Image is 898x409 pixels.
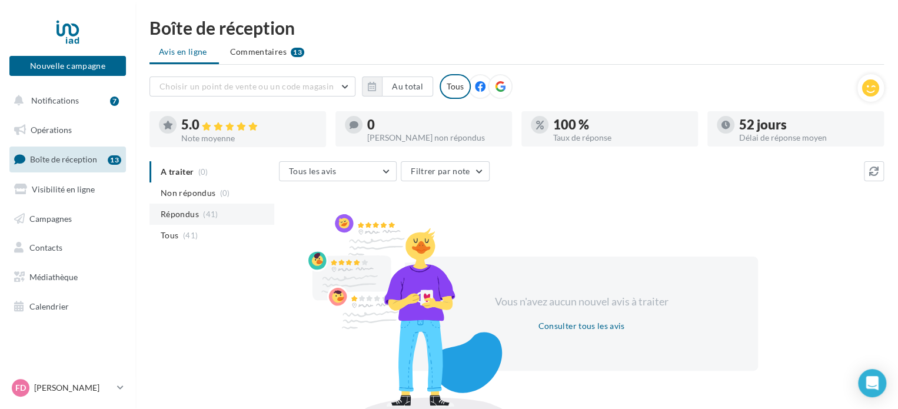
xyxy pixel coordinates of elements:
[553,118,689,131] div: 100 %
[739,118,874,131] div: 52 jours
[553,134,689,142] div: Taux de réponse
[7,294,128,319] a: Calendrier
[32,184,95,194] span: Visibilité en ligne
[159,81,334,91] span: Choisir un point de vente ou un code magasin
[149,19,884,36] div: Boîte de réception
[7,88,124,113] button: Notifications 7
[533,319,629,333] button: Consulter tous les avis
[9,56,126,76] button: Nouvelle campagne
[401,161,490,181] button: Filtrer par note
[29,213,72,223] span: Campagnes
[9,377,126,399] a: Fd [PERSON_NAME]
[7,177,128,202] a: Visibilité en ligne
[291,48,304,57] div: 13
[108,155,121,165] div: 13
[7,265,128,290] a: Médiathèque
[279,161,397,181] button: Tous les avis
[161,208,199,220] span: Répondus
[739,134,874,142] div: Délai de réponse moyen
[7,235,128,260] a: Contacts
[29,242,62,252] span: Contacts
[30,154,97,164] span: Boîte de réception
[858,369,886,397] div: Open Intercom Messenger
[362,77,433,97] button: Au total
[183,231,198,240] span: (41)
[161,230,178,241] span: Tous
[7,147,128,172] a: Boîte de réception13
[367,134,503,142] div: [PERSON_NAME] non répondus
[181,118,317,132] div: 5.0
[34,382,112,394] p: [PERSON_NAME]
[181,134,317,142] div: Note moyenne
[110,97,119,106] div: 7
[149,77,355,97] button: Choisir un point de vente ou un code magasin
[220,188,230,198] span: (0)
[31,125,72,135] span: Opérations
[382,77,433,97] button: Au total
[480,294,683,310] div: Vous n'avez aucun nouvel avis à traiter
[29,301,69,311] span: Calendrier
[440,74,471,99] div: Tous
[230,46,287,58] span: Commentaires
[15,382,26,394] span: Fd
[31,95,79,105] span: Notifications
[7,118,128,142] a: Opérations
[7,207,128,231] a: Campagnes
[289,166,337,176] span: Tous les avis
[29,272,78,282] span: Médiathèque
[203,210,218,219] span: (41)
[367,118,503,131] div: 0
[161,187,215,199] span: Non répondus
